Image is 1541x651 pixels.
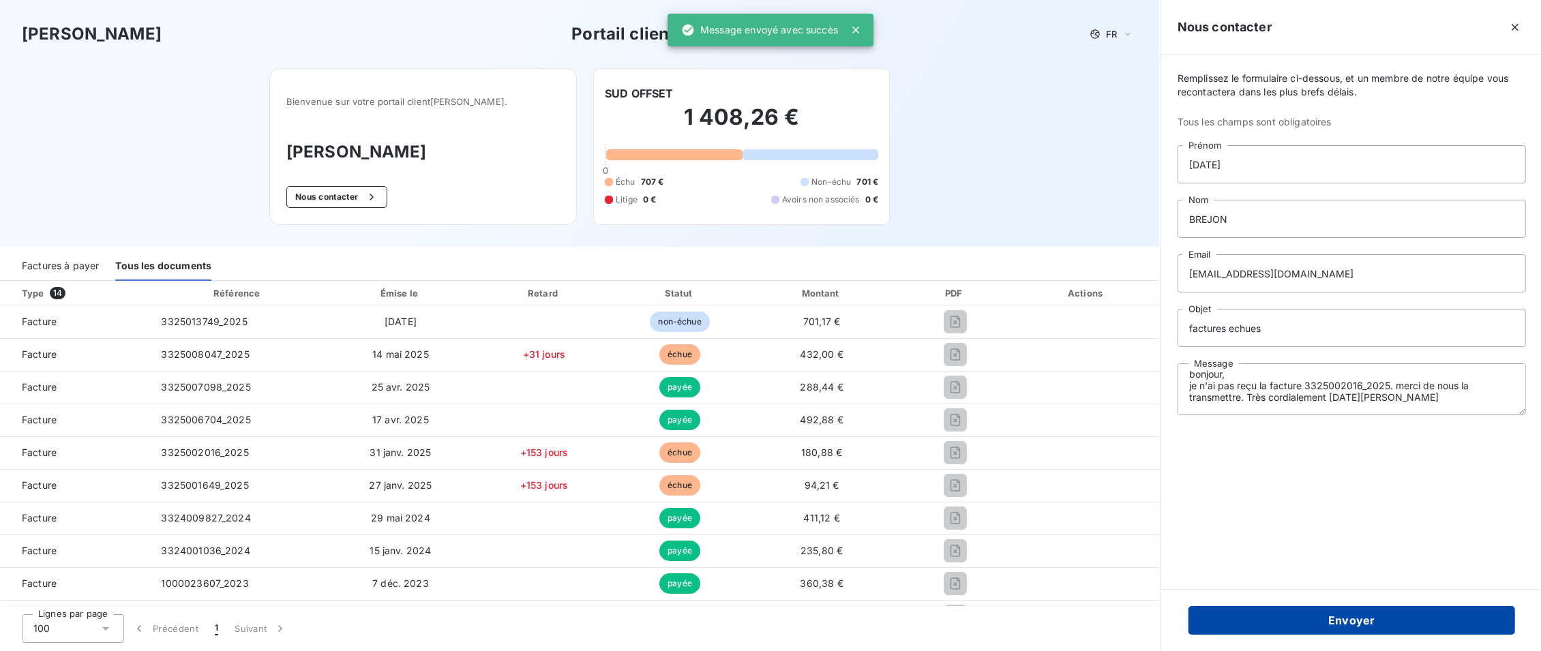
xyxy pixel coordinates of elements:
span: 235,80 € [801,545,843,556]
span: Facture [11,413,139,427]
h3: [PERSON_NAME] [22,22,162,46]
span: échue [659,344,700,365]
div: Montant [749,286,893,300]
span: Facture [11,446,139,459]
h3: Portail client [571,22,675,46]
input: placeholder [1178,309,1526,347]
span: 3325007098_2025 [161,381,250,393]
h5: Nous contacter [1178,18,1272,37]
span: Facture [11,380,139,394]
span: échue [659,442,700,463]
span: 0 [603,165,608,176]
div: Émise le [329,286,473,300]
span: Litige [616,194,638,206]
span: 411,12 € [803,512,839,524]
span: 25 avr. 2025 [372,381,430,393]
span: échue [659,475,700,496]
span: payée [659,541,700,561]
div: Factures à payer [22,252,99,281]
button: Précédent [124,614,207,643]
span: 3325001649_2025 [161,479,248,491]
span: 180,88 € [801,446,842,458]
span: 1000023607_2023 [161,577,248,589]
h3: [PERSON_NAME] [286,140,560,164]
span: 1 [215,622,218,635]
span: payée [659,410,700,430]
h2: 1 408,26 € [605,104,878,145]
div: Référence [213,288,260,299]
span: Bienvenue sur votre portail client [PERSON_NAME] . [286,96,560,107]
button: Nous contacter [286,186,387,208]
span: FR [1106,29,1117,40]
span: Facture [11,511,139,525]
button: Suivant [226,614,295,643]
span: Non-échu [811,176,851,188]
span: Avoirs non associés [782,194,860,206]
div: Tous les documents [115,252,211,281]
div: Type [14,286,147,300]
span: 3325013749_2025 [161,316,247,327]
span: payée [659,573,700,594]
div: Statut [616,286,745,300]
span: 3325006704_2025 [161,414,250,425]
span: Facture [11,348,139,361]
span: Facture [11,315,139,329]
span: 94,21 € [805,479,839,491]
span: 3324001036_2024 [161,545,250,556]
span: 701 € [856,176,878,188]
span: 27 janv. 2025 [369,479,432,491]
span: 701,17 € [803,316,840,327]
span: 707 € [641,176,664,188]
span: Remplissez le formulaire ci-dessous, et un membre de notre équipe vous recontactera dans les plus... [1178,72,1526,99]
button: Envoyer [1188,606,1515,635]
span: 288,44 € [800,381,843,393]
div: Actions [1017,286,1156,300]
span: +31 jours [523,348,565,360]
span: Tous les champs sont obligatoires [1178,115,1526,129]
input: placeholder [1178,200,1526,238]
span: 3324009827_2024 [161,512,250,524]
span: 492,88 € [800,414,843,425]
span: payée [659,377,700,397]
span: Facture [11,544,139,558]
input: placeholder [1178,254,1526,292]
button: 1 [207,614,226,643]
span: 360,38 € [800,577,843,589]
span: 29 mai 2024 [371,512,430,524]
div: PDF [899,286,1011,300]
span: 14 [50,287,65,299]
span: 3325002016_2025 [161,446,248,458]
span: 0 € [643,194,656,206]
div: Message envoyé avec succès [681,18,838,42]
span: 3325008047_2025 [161,348,249,360]
span: [DATE] [385,316,417,327]
span: 15 janv. 2024 [370,545,431,556]
input: placeholder [1178,145,1526,183]
span: 100 [33,622,50,635]
span: Facture [11,577,139,590]
span: non-échue [650,312,709,332]
span: Facture [11,479,139,492]
span: 432,00 € [800,348,843,360]
span: 7 déc. 2023 [372,577,429,589]
span: Échu [616,176,635,188]
div: Retard [478,286,610,300]
h6: SUD OFFSET [605,85,674,102]
span: +153 jours [520,446,569,458]
span: +153 jours [520,479,569,491]
span: 0 € [865,194,878,206]
span: payée [659,508,700,528]
span: 14 mai 2025 [372,348,429,360]
span: 17 avr. 2025 [372,414,429,425]
span: 31 janv. 2025 [370,446,431,458]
